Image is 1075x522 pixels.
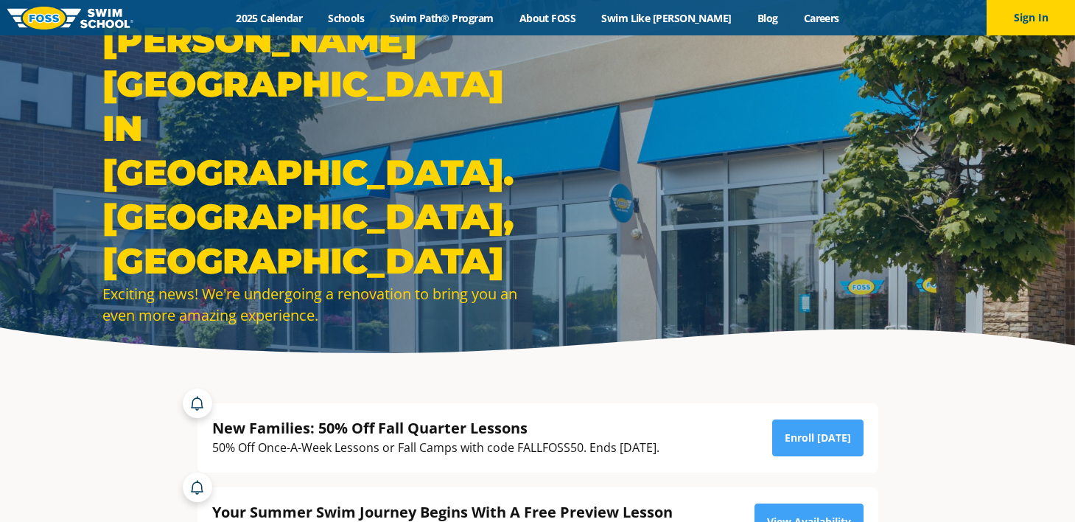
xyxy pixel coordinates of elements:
[772,420,864,456] a: Enroll [DATE]
[212,502,707,522] div: Your Summer Swim Journey Begins With A Free Preview Lesson
[212,418,659,438] div: New Families: 50% Off Fall Quarter Lessons
[589,11,745,25] a: Swim Like [PERSON_NAME]
[377,11,506,25] a: Swim Path® Program
[223,11,315,25] a: 2025 Calendar
[791,11,852,25] a: Careers
[102,18,530,283] h1: [PERSON_NAME][GEOGRAPHIC_DATA] IN [GEOGRAPHIC_DATA]. [GEOGRAPHIC_DATA], [GEOGRAPHIC_DATA]
[744,11,791,25] a: Blog
[7,7,133,29] img: FOSS Swim School Logo
[102,283,530,326] div: Exciting news! We're undergoing a renovation to bring you an even more amazing experience.
[315,11,377,25] a: Schools
[212,438,659,458] div: 50% Off Once-A-Week Lessons or Fall Camps with code FALLFOSS50. Ends [DATE].
[506,11,589,25] a: About FOSS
